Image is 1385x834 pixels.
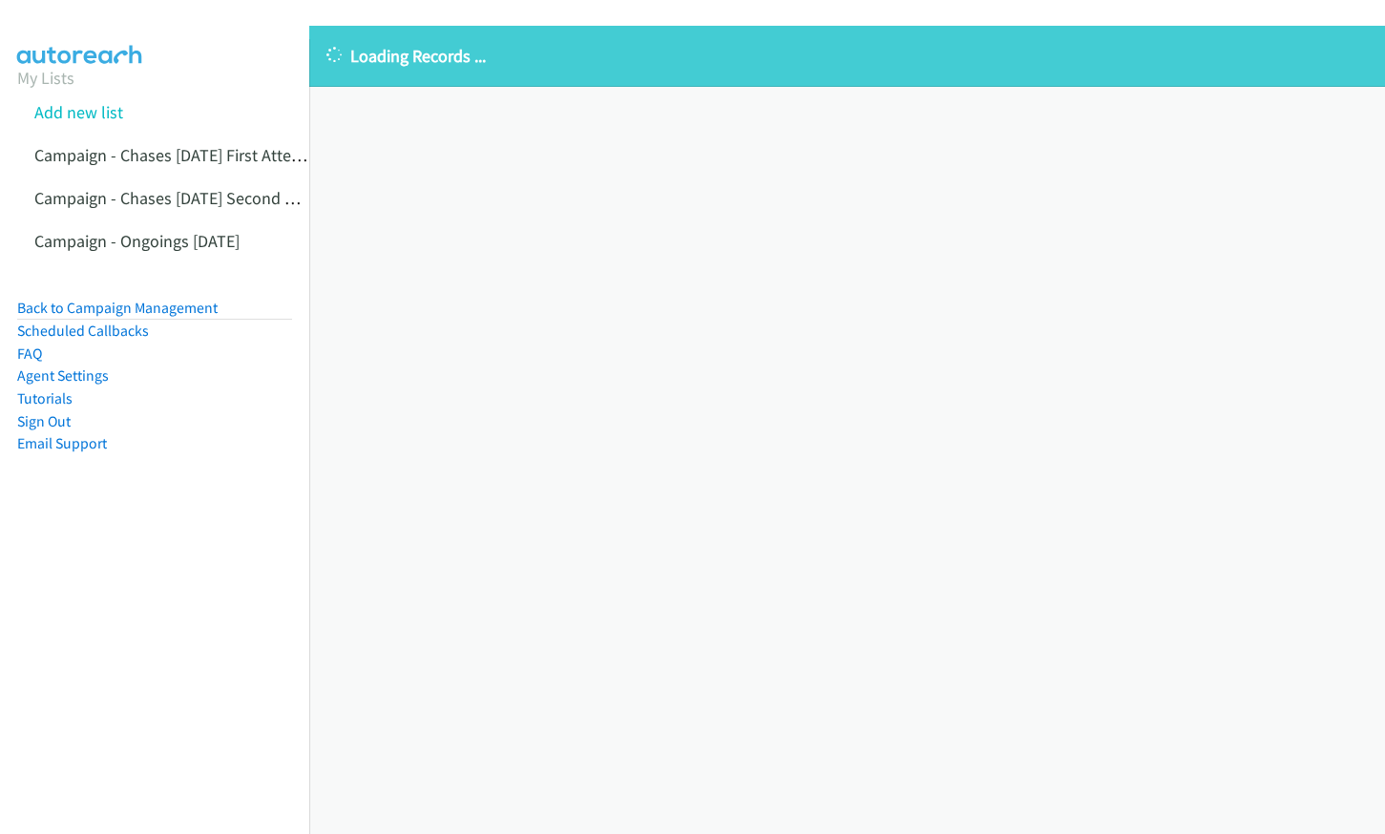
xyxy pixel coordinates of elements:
a: Agent Settings [17,366,109,385]
a: Campaign - Chases [DATE] Second Attempt [34,187,344,209]
a: FAQ [17,344,42,363]
a: Email Support [17,434,107,452]
a: Campaign - Ongoings [DATE] [34,230,240,252]
a: Sign Out [17,412,71,430]
a: Campaign - Chases [DATE] First Attempt And Ongoings [34,144,426,166]
a: My Lists [17,67,74,89]
a: Add new list [34,101,123,123]
a: Tutorials [17,389,73,407]
a: Scheduled Callbacks [17,322,149,340]
p: Loading Records ... [326,43,1368,69]
a: Back to Campaign Management [17,299,218,317]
